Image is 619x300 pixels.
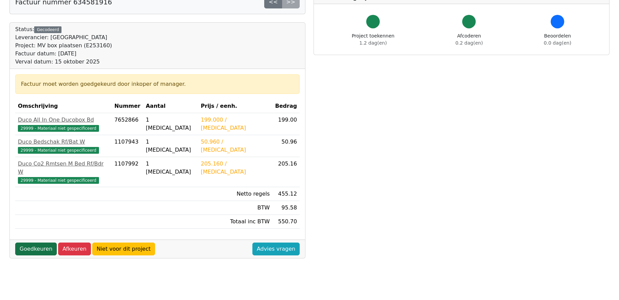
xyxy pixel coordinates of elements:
[198,201,272,215] td: BTW
[544,32,571,47] div: Beoordelen
[18,116,109,132] a: Duco All In One Ducobox Bd29999 - Materiaal niet gespecificeerd
[92,243,155,255] a: Niet voor dit project
[112,135,143,157] td: 1107943
[18,160,109,176] div: Duco Co2 Rmtsen M Bed Rf/Bdr W
[272,157,300,187] td: 205.16
[455,32,483,47] div: Afcoderen
[252,243,300,255] a: Advies vragen
[112,99,143,113] th: Nummer
[18,116,109,124] div: Duco All In One Ducobox Bd
[272,215,300,229] td: 550.70
[15,33,112,42] div: Leverancier: [GEOGRAPHIC_DATA]
[18,147,99,154] span: 29999 - Materiaal niet gespecificeerd
[143,99,198,113] th: Aantal
[15,58,112,66] div: Verval datum: 15 oktober 2025
[18,160,109,184] a: Duco Co2 Rmtsen M Bed Rf/Bdr W29999 - Materiaal niet gespecificeerd
[272,201,300,215] td: 95.58
[18,138,109,146] div: Duco Bedschak Rf/Bat W
[15,25,112,66] div: Status:
[272,113,300,135] td: 199.00
[352,32,394,47] div: Project toekennen
[146,138,196,154] div: 1 [MEDICAL_DATA]
[201,160,270,176] div: 205.160 / [MEDICAL_DATA]
[18,177,99,184] span: 29999 - Materiaal niet gespecificeerd
[201,138,270,154] div: 50.960 / [MEDICAL_DATA]
[272,99,300,113] th: Bedrag
[18,138,109,154] a: Duco Bedschak Rf/Bat W29999 - Materiaal niet gespecificeerd
[146,116,196,132] div: 1 [MEDICAL_DATA]
[201,116,270,132] div: 199.000 / [MEDICAL_DATA]
[198,99,272,113] th: Prijs / eenh.
[272,135,300,157] td: 50.96
[272,187,300,201] td: 455.12
[15,243,57,255] a: Goedkeuren
[112,113,143,135] td: 7652866
[198,215,272,229] td: Totaal inc BTW
[544,40,571,46] span: 0.0 dag(en)
[15,50,112,58] div: Factuur datum: [DATE]
[18,125,99,132] span: 29999 - Materiaal niet gespecificeerd
[360,40,387,46] span: 1.2 dag(en)
[198,187,272,201] td: Netto regels
[112,157,143,187] td: 1107992
[146,160,196,176] div: 1 [MEDICAL_DATA]
[21,80,294,88] div: Factuur moet worden goedgekeurd door inkoper of manager.
[15,42,112,50] div: Project: MV box plaatsen (E253160)
[58,243,91,255] a: Afkeuren
[15,99,112,113] th: Omschrijving
[34,26,61,33] div: Gecodeerd
[455,40,483,46] span: 0.2 dag(en)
